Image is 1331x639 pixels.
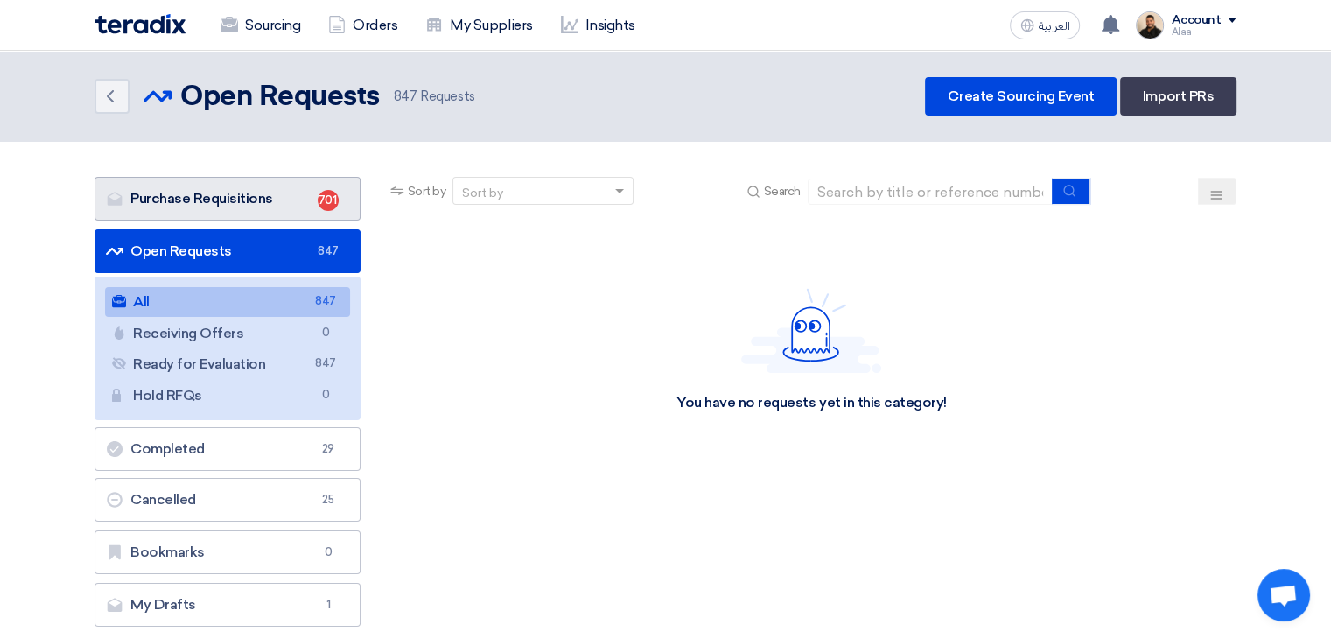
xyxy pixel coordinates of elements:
a: Create Sourcing Event [925,77,1117,116]
span: Requests [394,87,475,107]
img: MAA_1717931611039.JPG [1136,11,1164,39]
span: 25 [318,491,339,509]
a: My Drafts1 [95,583,361,627]
a: All [105,287,350,317]
span: 0 [318,544,339,561]
a: Purchase Requisitions701 [95,177,361,221]
div: Alaa [1171,27,1236,37]
a: My Suppliers [411,6,546,45]
span: 701 [318,190,339,211]
div: Account [1171,13,1221,28]
a: Bookmarks0 [95,530,361,574]
span: Search [764,182,801,200]
span: 0 [315,324,336,342]
h2: Open Requests [180,80,380,115]
span: 847 [394,88,417,104]
a: Orders [314,6,411,45]
span: 847 [318,242,339,260]
span: 0 [315,386,336,404]
a: Receiving Offers [105,319,350,348]
span: العربية [1038,20,1069,32]
a: Sourcing [207,6,314,45]
span: 847 [315,355,336,373]
span: 29 [318,440,339,458]
a: Insights [547,6,649,45]
img: Teradix logo [95,14,186,34]
a: Hold RFQs [105,381,350,411]
span: Sort by [408,182,446,200]
span: 1 [318,596,339,614]
div: Sort by [462,184,503,202]
span: 847 [315,292,336,311]
a: Completed29 [95,427,361,471]
button: العربية [1010,11,1080,39]
img: Hello [741,288,881,373]
div: You have no requests yet in this category! [676,394,947,412]
a: Open chat [1257,569,1310,621]
input: Search by title or reference number [808,179,1053,205]
a: Ready for Evaluation [105,349,350,379]
a: Cancelled25 [95,478,361,522]
a: Open Requests847 [95,229,361,273]
a: Import PRs [1120,77,1236,116]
